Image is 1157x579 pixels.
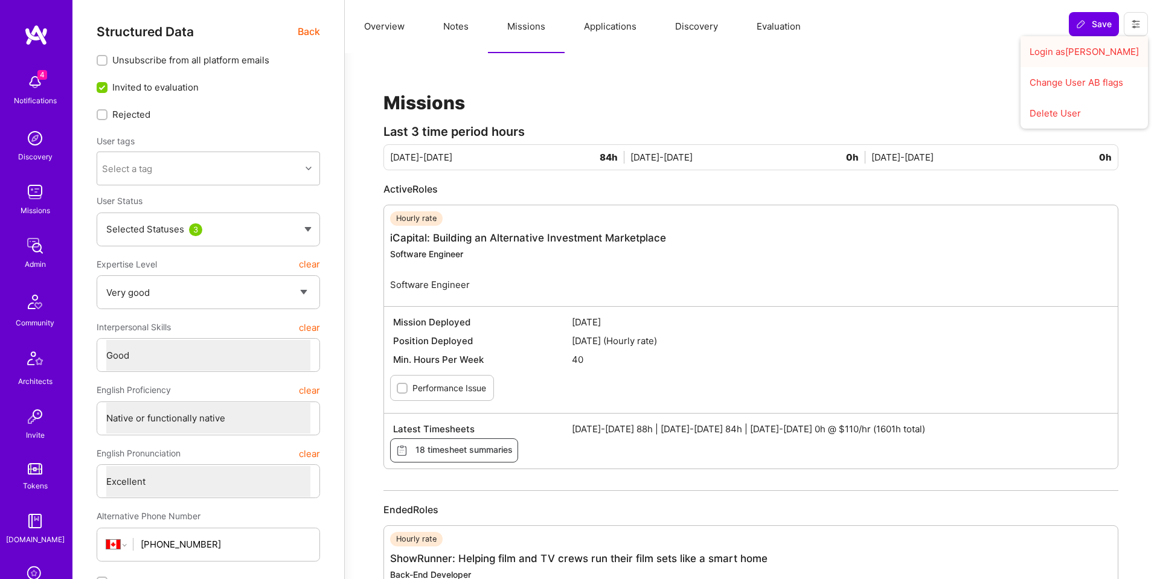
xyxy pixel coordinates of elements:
[572,334,1109,347] span: [DATE] (Hourly rate)
[846,151,865,164] span: 0h
[97,379,171,401] span: English Proficiency
[304,227,312,232] img: caret
[28,463,42,475] img: tokens
[14,94,57,107] div: Notifications
[97,254,157,275] span: Expertise Level
[299,379,320,401] button: clear
[102,162,152,175] div: Select a tag
[6,533,65,546] div: [DOMAIN_NAME]
[97,443,181,464] span: English Pronunciation
[112,108,150,121] span: Rejected
[23,126,47,150] img: discovery
[572,353,1109,366] span: 40
[23,70,47,94] img: bell
[21,204,50,217] div: Missions
[18,150,53,163] div: Discovery
[630,151,871,164] div: [DATE]-[DATE]
[37,70,47,80] span: 4
[141,529,310,560] input: +1 (000) 000-0000
[390,278,666,291] p: Software Engineer
[396,444,513,457] span: 18 timesheet summaries
[1021,98,1148,129] button: Delete User
[112,81,199,94] span: Invited to evaluation
[23,509,47,533] img: guide book
[383,503,1118,516] div: Ended Roles
[383,92,1118,114] h1: Missions
[390,248,666,260] div: Software Engineer
[390,232,666,244] a: iCapital: Building an Alternative Investment Marketplace
[396,444,408,457] i: icon Timesheets
[306,165,312,171] i: icon Chevron
[26,429,45,441] div: Invite
[23,479,48,492] div: Tokens
[390,532,443,546] div: Hourly rate
[21,287,50,316] img: Community
[299,443,320,464] button: clear
[390,211,443,226] div: Hourly rate
[299,316,320,338] button: clear
[390,151,630,164] div: [DATE]-[DATE]
[1069,12,1119,36] button: Save
[189,223,202,236] div: 3
[393,334,572,347] span: Position Deployed
[97,24,194,39] span: Structured Data
[1099,151,1112,164] span: 0h
[1076,18,1112,30] span: Save
[1021,67,1148,98] button: Change User AB flags
[871,151,1112,164] div: [DATE]-[DATE]
[393,353,572,366] span: Min. Hours Per Week
[393,423,572,435] span: Latest Timesheets
[97,196,143,206] span: User Status
[23,234,47,258] img: admin teamwork
[23,405,47,429] img: Invite
[572,423,1109,435] span: [DATE]-[DATE] 88h | [DATE]-[DATE] 84h | [DATE]-[DATE] 0h @ $110/hr (1601h total)
[600,151,624,164] span: 84h
[23,180,47,204] img: teamwork
[97,316,171,338] span: Interpersonal Skills
[1021,36,1148,67] button: Login as[PERSON_NAME]
[383,182,1118,196] div: Active Roles
[16,316,54,329] div: Community
[97,511,200,521] span: Alternative Phone Number
[572,316,1109,328] span: [DATE]
[18,375,53,388] div: Architects
[106,223,184,235] span: Selected Statuses
[21,346,50,375] img: Architects
[412,382,486,394] label: Performance Issue
[24,24,48,46] img: logo
[112,54,269,66] span: Unsubscribe from all platform emails
[390,438,518,462] button: 18 timesheet summaries
[25,258,46,270] div: Admin
[383,126,1118,138] div: Last 3 time period hours
[390,552,768,565] a: ShowRunner: Helping film and TV crews run their film sets like a smart home
[97,135,135,147] label: User tags
[298,24,320,39] span: Back
[299,254,320,275] button: clear
[393,316,572,328] span: Mission Deployed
